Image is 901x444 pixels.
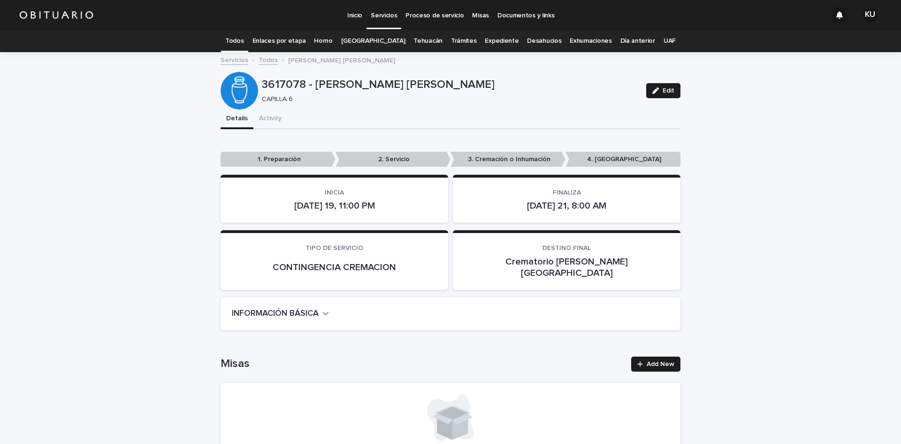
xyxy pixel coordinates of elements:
h2: INFORMACIÓN BÁSICA [232,309,319,319]
a: Todos [259,54,278,65]
div: KU [863,8,878,23]
h1: Misas [221,357,626,371]
span: INICIA [325,189,344,196]
p: 3617078 - [PERSON_NAME] [PERSON_NAME] [262,78,639,92]
p: 1. Preparación [221,152,336,167]
p: 3. Cremación o Inhumación [450,152,565,167]
span: FINALIZA [553,189,581,196]
a: Todos [225,30,244,52]
p: 2. Servicio [336,152,450,167]
p: 4. [GEOGRAPHIC_DATA] [565,152,680,167]
p: CONTINGENCIA CREMACION [232,262,437,273]
span: Add New [647,361,674,367]
p: [PERSON_NAME] [PERSON_NAME] [288,55,395,65]
p: [DATE] 21, 8:00 AM [464,200,669,211]
p: CAPILLA 6 [262,95,635,103]
a: Desahucios [527,30,561,52]
a: Tehuacán [413,30,443,52]
a: Día anterior [620,30,655,52]
a: Trámites [451,30,477,52]
button: Activity [253,109,287,129]
a: UAF [664,30,676,52]
a: Enlaces por etapa [252,30,306,52]
a: [GEOGRAPHIC_DATA] [341,30,405,52]
a: Servicios [221,54,248,65]
span: DESTINO FINAL [542,245,591,251]
img: HUM7g2VNRLqGMmR9WVqf [19,6,94,24]
button: Details [221,109,253,129]
span: Edit [663,87,674,94]
p: Crematorio [PERSON_NAME][GEOGRAPHIC_DATA] [464,256,669,279]
button: INFORMACIÓN BÁSICA [232,309,329,319]
p: [DATE] 19, 11:00 PM [232,200,437,211]
a: Add New [631,357,680,372]
span: TIPO DE SERVICIO [305,245,363,251]
a: Expediente [485,30,519,52]
a: Exhumaciones [570,30,611,52]
a: Horno [314,30,332,52]
button: Edit [646,83,680,98]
